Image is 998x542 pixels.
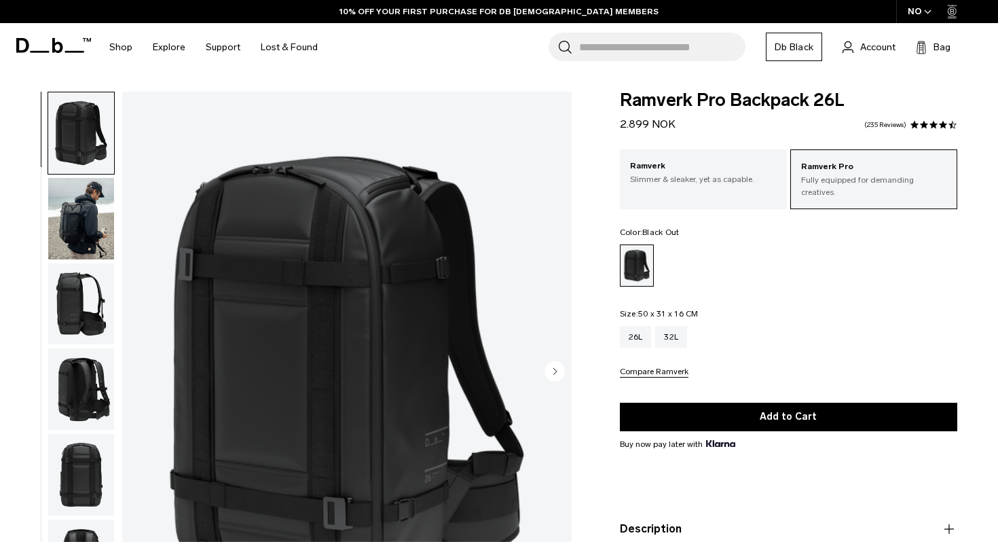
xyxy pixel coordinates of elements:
[48,348,114,430] img: Ramverk_pro_bacpack_26L_black_out_2024_10.png
[206,23,240,71] a: Support
[620,310,699,318] legend: Size:
[620,438,735,450] span: Buy now pay later with
[339,5,659,18] a: 10% OFF YOUR FIRST PURCHASE FOR DB [DEMOGRAPHIC_DATA] MEMBERS
[620,245,654,287] a: Black Out
[48,92,114,174] img: Ramverk_pro_bacpack_26L_black_out_2024_1.png
[620,92,957,109] span: Ramverk Pro Backpack 26L
[48,92,115,175] button: Ramverk_pro_bacpack_26L_black_out_2024_1.png
[620,118,676,130] span: 2.899 NOK
[48,264,114,345] img: Ramverk_pro_bacpack_26L_black_out_2024_2.png
[620,149,787,196] a: Ramverk Slimmer & sleaker, yet as capable.
[620,403,957,431] button: Add to Cart
[655,326,687,348] a: 32L
[544,361,565,384] button: Next slide
[620,228,680,236] legend: Color:
[638,309,699,319] span: 50 x 31 x 16 CM
[916,39,950,55] button: Bag
[48,177,115,260] button: Ramverk Pro Backpack 26L Black Out
[48,434,114,516] img: Ramverk_pro_bacpack_26L_black_out_2024_11.png
[706,440,735,447] img: {"height" => 20, "alt" => "Klarna"}
[153,23,185,71] a: Explore
[630,173,777,185] p: Slimmer & sleaker, yet as capable.
[99,23,328,71] nav: Main Navigation
[48,178,114,259] img: Ramverk Pro Backpack 26L Black Out
[620,326,652,348] a: 26L
[801,174,946,198] p: Fully equipped for demanding creatives.
[843,39,895,55] a: Account
[48,348,115,431] button: Ramverk_pro_bacpack_26L_black_out_2024_10.png
[109,23,132,71] a: Shop
[48,433,115,516] button: Ramverk_pro_bacpack_26L_black_out_2024_11.png
[630,160,777,173] p: Ramverk
[860,40,895,54] span: Account
[620,367,688,378] button: Compare Ramverk
[48,263,115,346] button: Ramverk_pro_bacpack_26L_black_out_2024_2.png
[934,40,950,54] span: Bag
[864,122,906,128] a: 235 reviews
[801,160,946,174] p: Ramverk Pro
[261,23,318,71] a: Lost & Found
[766,33,822,61] a: Db Black
[642,228,679,237] span: Black Out
[620,521,957,537] button: Description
